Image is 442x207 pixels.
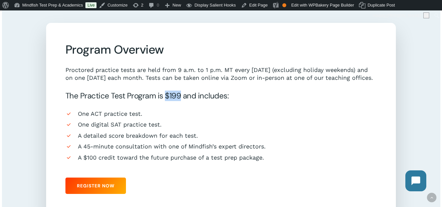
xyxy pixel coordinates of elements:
div: OK [282,3,286,7]
li: A detailed score breakdown for each test. [65,132,377,139]
li: A 45-minute consultation with one of Mindfish’s expert directors. [65,143,377,150]
h3: Program Overview [65,42,377,57]
h5: The Practice Test Program is $199 and includes: [65,91,377,101]
span: Register Now [77,182,115,189]
li: A $100 credit toward the future purchase of a test prep package. [65,154,377,161]
a: Howdy, [370,10,432,21]
a: Register Now [65,178,126,194]
iframe: Chatbot [399,164,433,198]
a: Live [85,2,97,8]
li: One ACT practice test. [65,110,377,117]
span: [PERSON_NAME] [386,13,421,18]
li: One digital SAT practice test. [65,121,377,128]
p: Proctored practice tests are held from 9 a.m. to 1 p.m. MT every [DATE] (excluding holiday weeken... [65,66,377,82]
